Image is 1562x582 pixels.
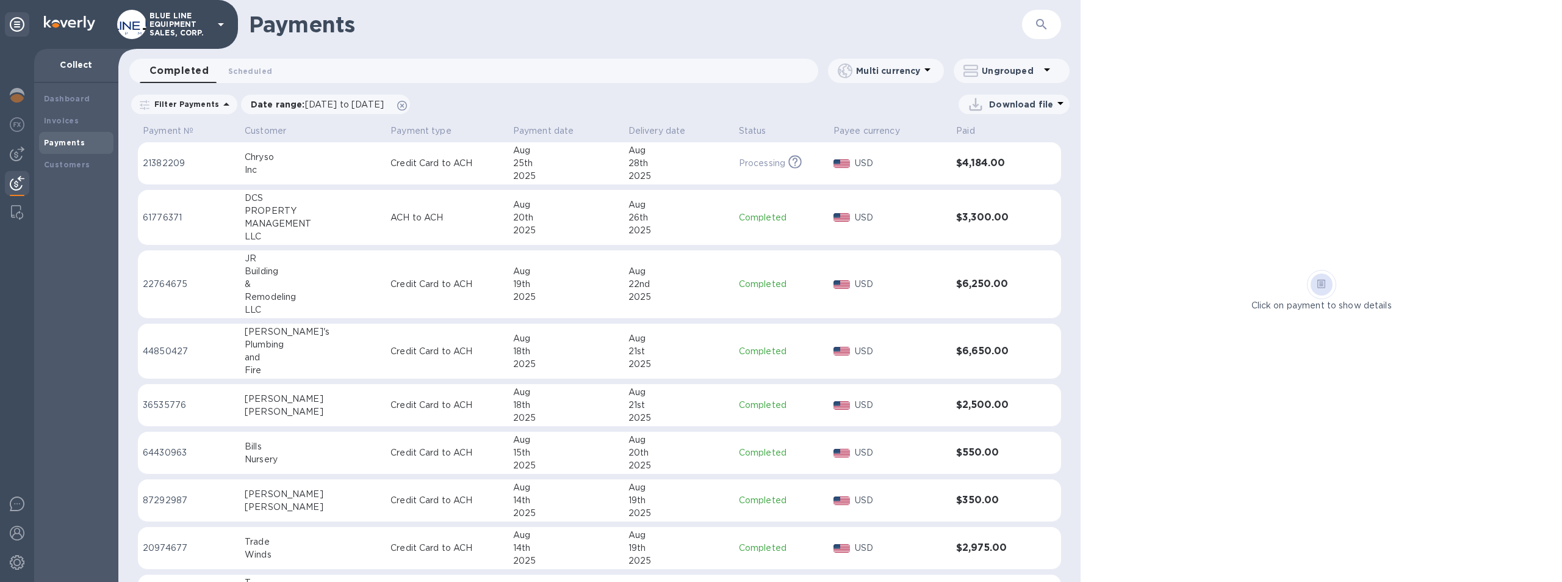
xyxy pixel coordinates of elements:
p: Delivery date [628,125,686,137]
div: Trade [245,536,381,548]
div: 20th [628,446,729,459]
div: [PERSON_NAME] [245,501,381,514]
div: 28th [628,157,729,170]
div: Chryso [245,151,381,164]
p: 20974677 [143,542,235,555]
p: USD [855,345,947,358]
div: 21st [628,399,729,412]
div: 2025 [513,412,619,424]
h3: $2,500.00 [956,399,1030,411]
p: USD [855,494,947,507]
div: 2025 [628,170,729,183]
img: Logo [44,16,95,31]
p: USD [855,399,947,412]
p: 21382209 [143,157,235,170]
div: & [245,278,381,291]
div: Aug [628,434,729,446]
div: [PERSON_NAME]'s [245,326,381,338]
div: Aug [513,198,619,211]
p: Status [739,125,766,137]
img: USD [833,449,850,457]
div: 2025 [628,224,729,237]
div: Aug [513,529,619,542]
div: 22nd [628,278,729,291]
div: 2025 [513,358,619,371]
div: Aug [513,386,619,399]
p: Completed [739,494,824,507]
span: Paid [956,125,991,137]
div: 2025 [513,507,619,520]
h3: $2,975.00 [956,542,1030,554]
div: Plumbing [245,338,381,351]
p: ACH to ACH [390,211,503,224]
div: 2025 [628,291,729,304]
span: Completed [149,62,209,79]
p: USD [855,542,947,555]
p: USD [855,157,947,170]
div: Building [245,265,381,278]
p: Payment date [513,125,574,137]
p: BLUE LINE EQUIPMENT SALES, CORP. [149,12,211,37]
div: 2025 [628,459,729,472]
div: 18th [513,345,619,358]
p: Click on payment to show details [1251,299,1392,312]
p: Payment № [143,125,193,137]
h3: $350.00 [956,495,1030,506]
div: Aug [513,434,619,446]
div: MANAGEMENT [245,217,381,230]
div: Aug [628,265,729,278]
div: Bills [245,440,381,453]
p: Credit Card to ACH [390,399,503,412]
p: Completed [739,211,824,224]
h3: $6,650.00 [956,346,1030,357]
div: 2025 [513,459,619,472]
div: 15th [513,446,619,459]
div: Aug [628,198,729,211]
img: Foreign exchange [10,117,24,132]
div: Aug [513,332,619,345]
div: 2025 [628,412,729,424]
span: Payment № [143,125,209,137]
div: 2025 [628,507,729,520]
span: Status [739,125,782,137]
div: JR [245,252,381,265]
p: Completed [739,345,824,358]
p: Date range : [251,98,390,111]
div: 2025 [513,170,619,183]
div: 2025 [513,555,619,567]
img: USD [833,401,850,410]
div: Aug [513,265,619,278]
div: LLC [245,304,381,316]
p: Credit Card to ACH [390,278,503,291]
h3: $3,300.00 [956,212,1030,224]
img: USD [833,544,850,553]
div: Aug [628,529,729,542]
div: 18th [513,399,619,412]
img: USD [833,213,850,222]
div: Aug [628,481,729,494]
div: 19th [628,542,729,555]
span: Scheduled [228,65,272,78]
div: and [245,351,381,364]
img: USD [833,280,850,289]
div: 2025 [513,291,619,304]
p: 64430963 [143,446,235,459]
p: Payee currency [833,125,900,137]
div: [PERSON_NAME] [245,488,381,501]
p: USD [855,446,947,459]
div: [PERSON_NAME] [245,406,381,418]
img: USD [833,347,850,355]
span: Payee currency [833,125,916,137]
span: Payment date [513,125,590,137]
p: USD [855,278,947,291]
p: 87292987 [143,494,235,507]
div: Fire [245,364,381,377]
div: 25th [513,157,619,170]
p: Customer [245,125,286,137]
p: Completed [739,399,824,412]
div: Aug [628,386,729,399]
div: Inc [245,164,381,176]
div: 14th [513,494,619,507]
h3: $6,250.00 [956,278,1030,290]
span: Payment type [390,125,467,137]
